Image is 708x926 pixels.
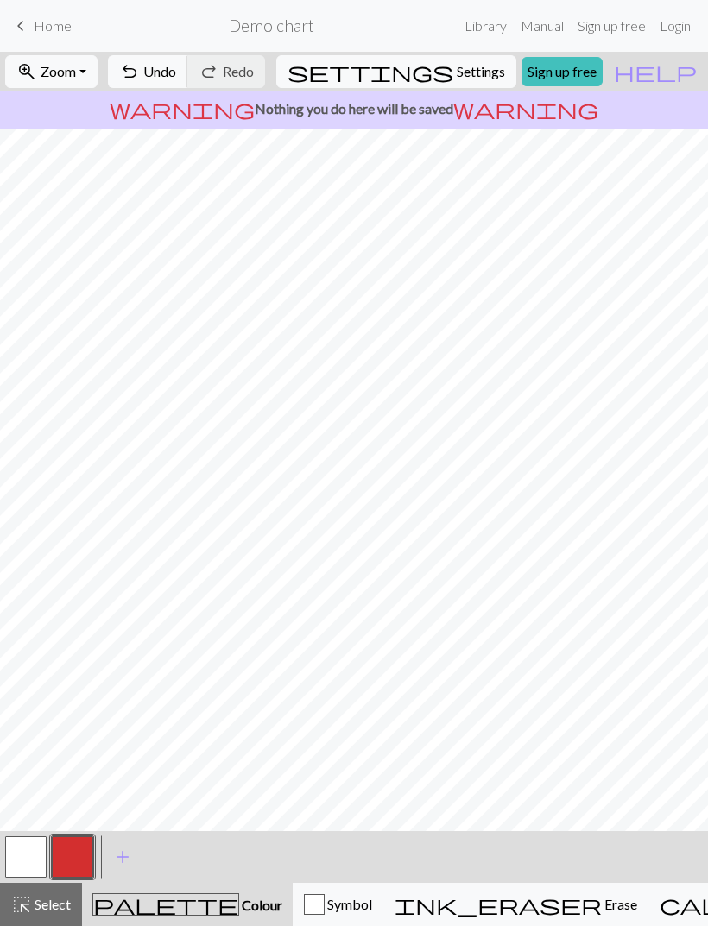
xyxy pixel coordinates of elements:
[16,60,37,84] span: zoom_in
[143,63,176,79] span: Undo
[614,60,697,84] span: help
[457,61,505,82] span: Settings
[93,892,238,917] span: palette
[108,55,188,88] button: Undo
[602,896,637,912] span: Erase
[453,97,598,121] span: warning
[325,896,372,912] span: Symbol
[514,9,571,43] a: Manual
[32,896,71,912] span: Select
[82,883,293,926] button: Colour
[239,897,282,913] span: Colour
[288,60,453,84] span: settings
[383,883,648,926] button: Erase
[10,14,31,38] span: keyboard_arrow_left
[276,55,516,88] button: SettingsSettings
[522,57,603,86] a: Sign up free
[110,97,255,121] span: warning
[41,63,76,79] span: Zoom
[229,16,314,35] h2: Demo chart
[458,9,514,43] a: Library
[395,892,602,917] span: ink_eraser
[571,9,653,43] a: Sign up free
[653,9,698,43] a: Login
[11,892,32,917] span: highlight_alt
[5,55,98,88] button: Zoom
[112,845,133,869] span: add
[119,60,140,84] span: undo
[293,883,383,926] button: Symbol
[34,17,72,34] span: Home
[288,61,453,82] i: Settings
[7,98,701,119] p: Nothing you do here will be saved
[10,11,72,41] a: Home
